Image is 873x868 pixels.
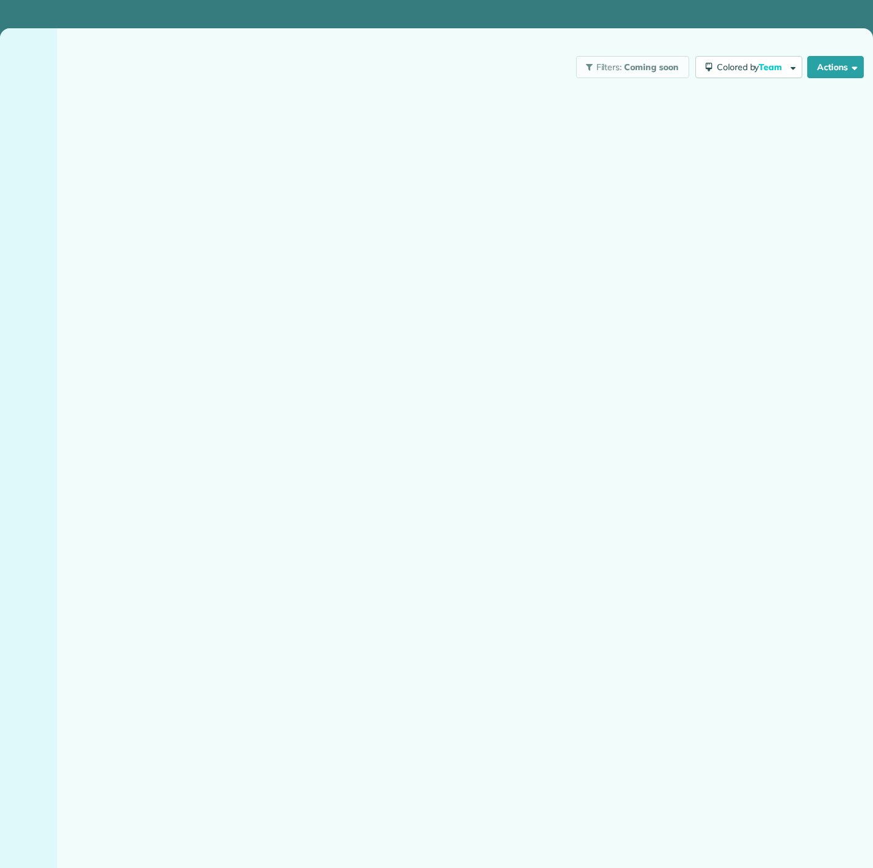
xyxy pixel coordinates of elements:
span: Filters: [596,62,622,73]
span: Colored by [717,62,786,73]
button: Colored byTeam [695,56,802,78]
span: Coming soon [624,62,679,73]
span: Team [759,62,784,73]
button: Actions [807,56,864,78]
